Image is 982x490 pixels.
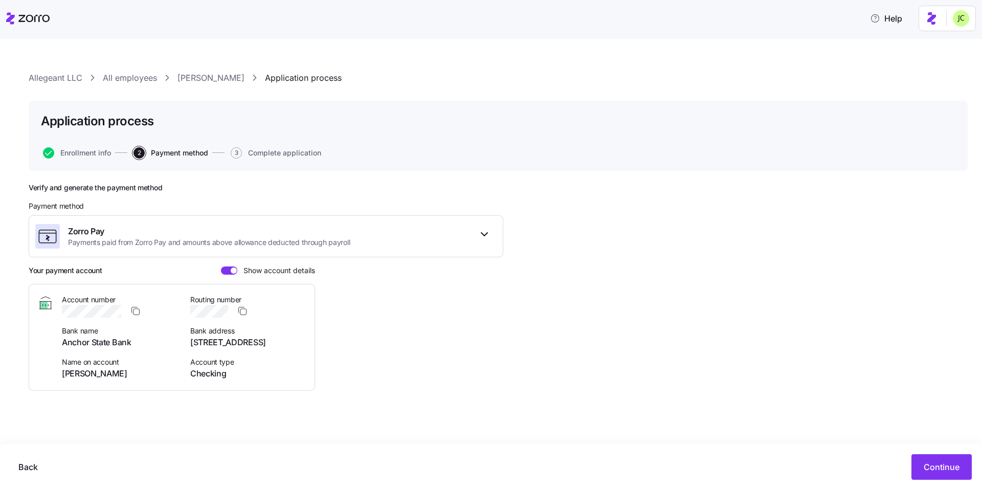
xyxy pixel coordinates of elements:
[103,72,157,84] a: All employees
[237,266,315,275] span: Show account details
[870,12,902,25] span: Help
[190,295,306,305] span: Routing number
[29,72,82,84] a: Allegeant LLC
[68,225,350,238] span: Zorro Pay
[41,147,111,159] a: Enrollment info
[29,183,503,193] h2: Verify and generate the payment method
[911,454,972,480] button: Continue
[133,147,145,159] span: 2
[265,72,342,84] a: Application process
[62,367,178,380] span: [PERSON_NAME]
[190,326,306,336] span: Bank address
[151,149,208,157] span: Payment method
[29,201,84,211] span: Payment method
[18,461,38,473] span: Back
[41,113,154,129] h1: Application process
[60,149,111,157] span: Enrollment info
[231,147,242,159] span: 3
[62,357,178,367] span: Name on account
[248,149,321,157] span: Complete application
[131,147,208,159] a: 2Payment method
[68,237,350,248] span: Payments paid from Zorro Pay and amounts above allowance deducted through payroll
[62,295,178,305] span: Account number
[177,72,244,84] a: [PERSON_NAME]
[190,336,306,349] span: [STREET_ADDRESS]
[43,147,111,159] button: Enrollment info
[10,454,46,480] button: Back
[62,336,178,349] span: Anchor State Bank
[62,326,178,336] span: Bank name
[231,147,321,159] button: 3Complete application
[229,147,321,159] a: 3Complete application
[190,367,306,380] span: Checking
[862,8,910,29] button: Help
[190,357,306,367] span: Account type
[29,265,102,276] h3: Your payment account
[953,10,969,27] img: 0d5040ea9766abea509702906ec44285
[133,147,208,159] button: 2Payment method
[924,461,959,473] span: Continue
